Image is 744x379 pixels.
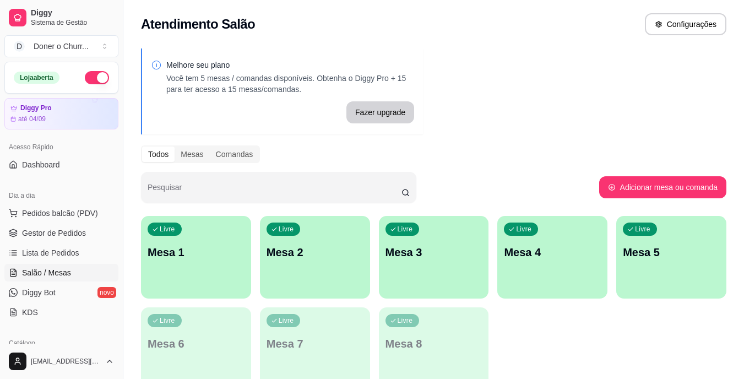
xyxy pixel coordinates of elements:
[31,8,114,18] span: Diggy
[18,115,46,123] article: até 04/09
[616,216,726,299] button: LivreMesa 5
[148,186,401,197] input: Pesquisar
[4,187,118,204] div: Dia a dia
[398,225,413,234] p: Livre
[4,156,118,174] a: Dashboard
[279,316,294,325] p: Livre
[142,147,175,162] div: Todos
[175,147,209,162] div: Mesas
[260,216,370,299] button: LivreMesa 2
[148,245,245,260] p: Mesa 1
[166,59,414,71] p: Melhore seu plano
[267,336,363,351] p: Mesa 7
[141,15,255,33] h2: Atendimento Salão
[398,316,413,325] p: Livre
[4,304,118,321] a: KDS
[4,98,118,129] a: Diggy Proaté 04/09
[4,224,118,242] a: Gestor de Pedidos
[22,247,79,258] span: Lista de Pedidos
[166,73,414,95] p: Você tem 5 mesas / comandas disponíveis. Obtenha o Diggy Pro + 15 para ter acesso a 15 mesas/coma...
[148,336,245,351] p: Mesa 6
[14,72,59,84] div: Loja aberta
[141,216,251,299] button: LivreMesa 1
[385,336,482,351] p: Mesa 8
[160,225,175,234] p: Livre
[379,216,489,299] button: LivreMesa 3
[22,159,60,170] span: Dashboard
[504,245,601,260] p: Mesa 4
[267,245,363,260] p: Mesa 2
[645,13,726,35] button: Configurações
[497,216,607,299] button: LivreMesa 4
[20,104,52,112] article: Diggy Pro
[279,225,294,234] p: Livre
[4,4,118,31] a: DiggySistema de Gestão
[31,18,114,27] span: Sistema de Gestão
[4,204,118,222] button: Pedidos balcão (PDV)
[4,138,118,156] div: Acesso Rápido
[14,41,25,52] span: D
[4,264,118,281] a: Salão / Mesas
[85,71,109,84] button: Alterar Status
[210,147,259,162] div: Comandas
[385,245,482,260] p: Mesa 3
[623,245,720,260] p: Mesa 5
[31,357,101,366] span: [EMAIL_ADDRESS][DOMAIN_NAME]
[22,287,56,298] span: Diggy Bot
[4,35,118,57] button: Select a team
[160,316,175,325] p: Livre
[22,267,71,278] span: Salão / Mesas
[635,225,650,234] p: Livre
[22,208,98,219] span: Pedidos balcão (PDV)
[22,307,38,318] span: KDS
[4,334,118,352] div: Catálogo
[516,225,531,234] p: Livre
[34,41,89,52] div: Doner o Churr ...
[599,176,726,198] button: Adicionar mesa ou comanda
[346,101,414,123] button: Fazer upgrade
[4,244,118,262] a: Lista de Pedidos
[22,228,86,239] span: Gestor de Pedidos
[4,348,118,375] button: [EMAIL_ADDRESS][DOMAIN_NAME]
[4,284,118,301] a: Diggy Botnovo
